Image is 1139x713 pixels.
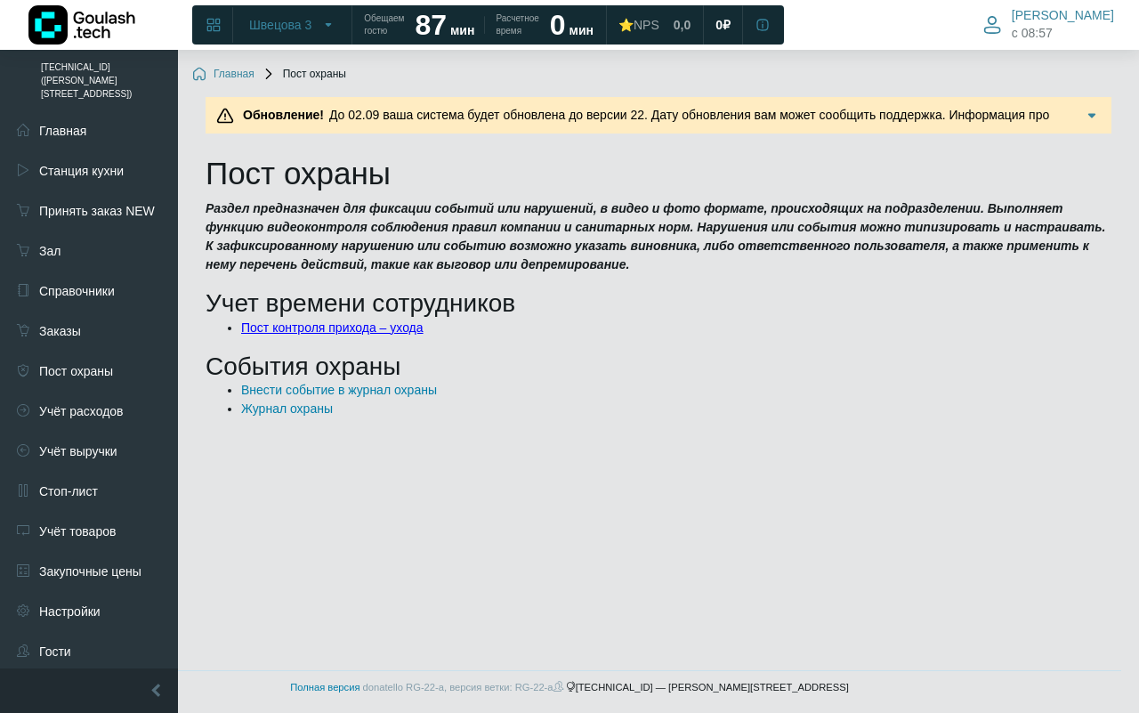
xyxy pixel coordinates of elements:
span: До 02.09 ваша система будет обновлена до версии 22. Дату обновления вам может сообщить поддержка.... [238,108,1049,141]
img: Подробнее [1083,107,1101,125]
a: Внести событие в журнал охраны [241,383,437,397]
strong: 0 [550,9,566,41]
span: мин [450,23,474,37]
div: ⭐ [618,17,659,33]
span: Швецова 3 [249,17,311,33]
img: Логотип компании Goulash.tech [28,5,135,45]
span: 0,0 [674,17,691,33]
blockquote: Раздел предназначен для фиксации событий или нарушений, в видео и фото формате, происходящих на п... [206,199,1111,274]
span: c 08:57 [1012,24,1053,43]
strong: 87 [415,9,447,41]
button: [PERSON_NAME] c 08:57 [973,4,1125,45]
span: мин [569,23,594,37]
a: Пост контроля прихода – ухода [241,320,424,335]
span: 0 [715,17,723,33]
span: Пост охраны [262,68,346,82]
a: 0 ₽ [705,9,741,41]
span: Обещаем гостю [364,12,404,37]
h2: События охраны [206,352,1111,382]
h1: Пост охраны [206,155,1111,192]
a: Полная версия [290,682,359,693]
a: Главная [192,68,254,82]
a: Журнал охраны [241,401,333,416]
footer: [TECHNICAL_ID] — [PERSON_NAME][STREET_ADDRESS] [18,670,1121,704]
span: NPS [634,18,659,32]
span: Расчетное время [496,12,538,37]
a: ⭐NPS 0,0 [608,9,701,41]
span: [PERSON_NAME] [1012,7,1114,23]
h2: Учет времени сотрудников [206,288,1111,319]
span: donatello RG-22-a, версия ветки: RG-22-a [363,682,566,693]
b: Обновление! [243,108,324,122]
img: Предупреждение [216,107,234,125]
button: Швецова 3 [238,11,346,39]
span: ₽ [723,17,731,33]
a: Обещаем гостю 87 мин Расчетное время 0 мин [353,9,604,41]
